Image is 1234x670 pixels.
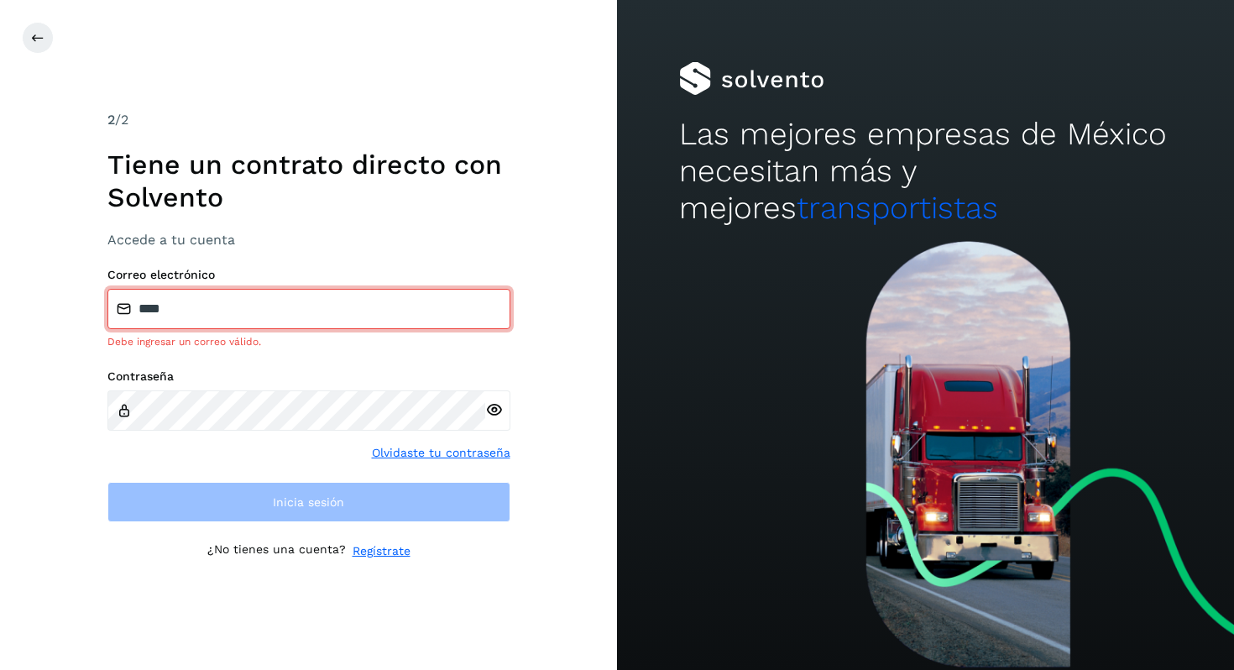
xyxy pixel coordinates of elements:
[797,190,998,226] span: transportistas
[353,542,410,560] a: Regístrate
[679,116,1173,228] h2: Las mejores empresas de México necesitan más y mejores
[372,444,510,462] a: Olvidaste tu contraseña
[107,482,510,522] button: Inicia sesión
[107,369,510,384] label: Contraseña
[107,149,510,213] h1: Tiene un contrato directo con Solvento
[273,496,344,508] span: Inicia sesión
[107,232,510,248] h3: Accede a tu cuenta
[107,334,510,349] div: Debe ingresar un correo válido.
[107,110,510,130] div: /2
[107,268,510,282] label: Correo electrónico
[207,542,346,560] p: ¿No tienes una cuenta?
[107,112,115,128] span: 2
